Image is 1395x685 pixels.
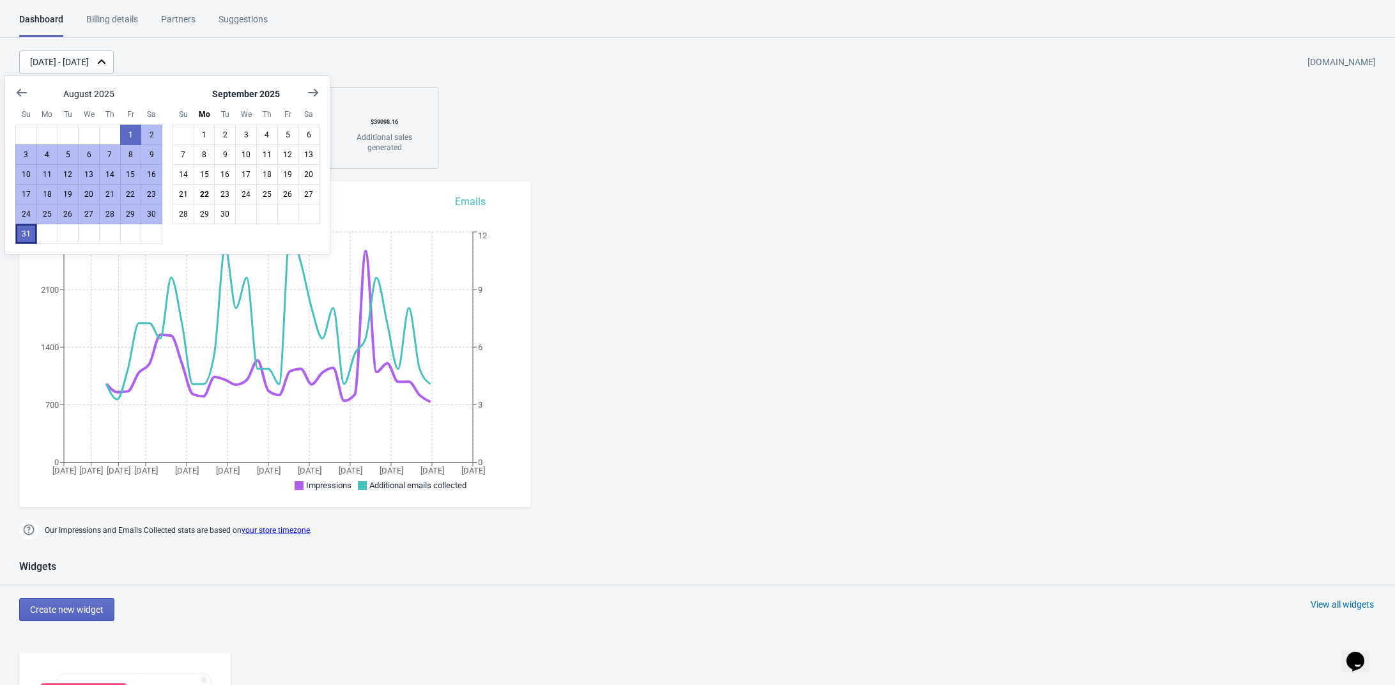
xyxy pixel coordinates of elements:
button: August 1 2025 [120,125,142,145]
button: August 19 2025 [57,184,79,204]
tspan: 12 [478,231,487,240]
tspan: [DATE] [298,466,321,475]
tspan: [DATE] [216,466,240,475]
button: Create new widget [19,598,114,621]
tspan: 6 [478,342,482,352]
button: August 3 2025 [15,144,37,165]
div: Friday [120,104,142,125]
button: Today September 22 2025 [194,184,215,204]
button: August 10 2025 [15,164,37,185]
button: September 10 2025 [235,144,257,165]
button: September 16 2025 [214,164,236,185]
button: September 21 2025 [173,184,194,204]
div: [DATE] - [DATE] [30,56,89,69]
button: September 4 2025 [256,125,278,145]
tspan: [DATE] [175,466,199,475]
button: September 12 2025 [277,144,299,165]
button: September 29 2025 [194,204,215,224]
button: September 19 2025 [277,164,299,185]
div: Dashboard [19,13,63,37]
tspan: 1400 [41,342,59,352]
button: August 11 2025 [36,164,58,185]
button: September 17 2025 [235,164,257,185]
button: September 6 2025 [298,125,320,145]
img: help.png [19,520,38,539]
button: August 26 2025 [57,204,79,224]
div: Tuesday [57,104,79,125]
button: September 1 2025 [194,125,215,145]
tspan: [DATE] [339,466,362,475]
tspan: [DATE] [257,466,281,475]
tspan: 700 [45,400,59,410]
button: August 20 2025 [78,184,100,204]
div: $ 39098.16 [345,112,424,132]
button: September 27 2025 [298,184,320,204]
button: September 23 2025 [214,184,236,204]
div: Friday [277,104,299,125]
tspan: [DATE] [107,466,130,475]
div: Saturday [141,104,162,125]
tspan: 0 [478,458,482,467]
button: September 13 2025 [298,144,320,165]
button: August 5 2025 [57,144,79,165]
tspan: 0 [54,458,59,467]
button: August 31 2025 [15,224,37,244]
button: September 7 2025 [173,144,194,165]
button: August 28 2025 [99,204,121,224]
button: September 3 2025 [235,125,257,145]
button: August 6 2025 [78,144,100,165]
button: August 29 2025 [120,204,142,224]
button: September 25 2025 [256,184,278,204]
div: Thursday [99,104,121,125]
a: your store timezone [242,526,310,535]
span: Our Impressions and Emails Collected stats are based on . [45,520,312,541]
button: August 13 2025 [78,164,100,185]
div: Monday [194,104,215,125]
tspan: 2100 [41,285,59,295]
button: August 23 2025 [141,184,162,204]
button: September 2 2025 [214,125,236,145]
button: August 17 2025 [15,184,37,204]
tspan: [DATE] [79,466,103,475]
button: Show next month, October 2025 [302,81,325,104]
button: August 14 2025 [99,164,121,185]
tspan: [DATE] [461,466,485,475]
button: September 30 2025 [214,204,236,224]
button: August 12 2025 [57,164,79,185]
button: September 26 2025 [277,184,299,204]
button: September 9 2025 [214,144,236,165]
button: September 18 2025 [256,164,278,185]
span: Impressions [306,481,351,490]
div: Monday [36,104,58,125]
button: September 28 2025 [173,204,194,224]
iframe: chat widget [1341,634,1382,672]
div: Sunday [15,104,37,125]
button: August 25 2025 [36,204,58,224]
button: September 11 2025 [256,144,278,165]
div: Partners [161,13,196,35]
button: August 24 2025 [15,204,37,224]
tspan: 3 [478,400,482,410]
button: August 22 2025 [120,184,142,204]
button: August 27 2025 [78,204,100,224]
tspan: [DATE] [420,466,444,475]
div: Sunday [173,104,194,125]
button: September 8 2025 [194,144,215,165]
button: August 7 2025 [99,144,121,165]
button: August 15 2025 [120,164,142,185]
button: September 5 2025 [277,125,299,145]
div: [DOMAIN_NAME] [1307,51,1376,74]
span: Create new widget [30,604,104,615]
div: Additional sales generated [345,132,424,153]
div: Saturday [298,104,320,125]
div: Suggestions [219,13,268,35]
button: August 4 2025 [36,144,58,165]
span: Additional emails collected [369,481,466,490]
div: Wednesday [78,104,100,125]
button: September 24 2025 [235,184,257,204]
tspan: 9 [478,285,482,295]
button: August 9 2025 [141,144,162,165]
button: August 21 2025 [99,184,121,204]
tspan: [DATE] [380,466,403,475]
button: September 15 2025 [194,164,215,185]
